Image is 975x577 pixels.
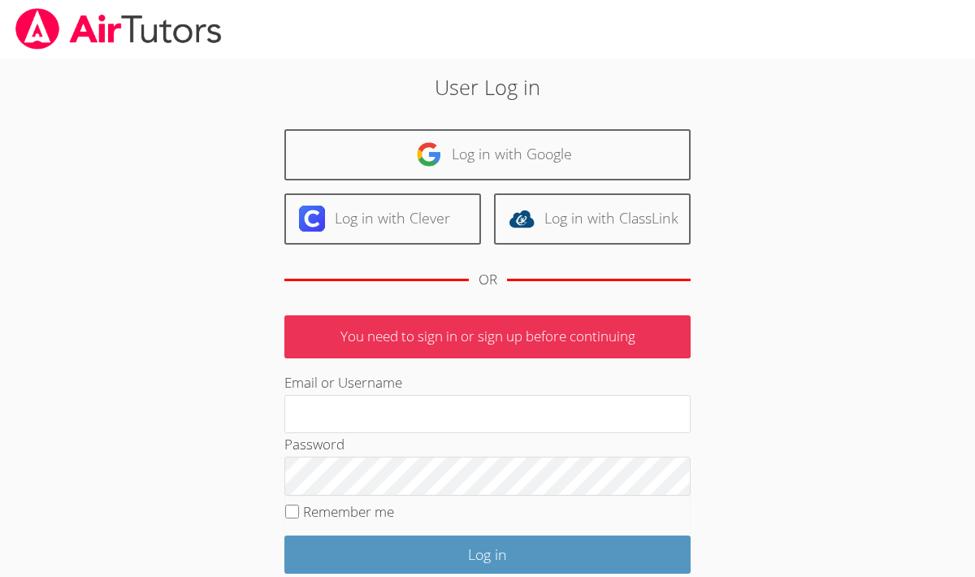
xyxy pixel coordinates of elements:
[284,536,691,574] input: Log in
[416,141,442,167] img: google-logo-50288ca7cdecda66e5e0955fdab243c47b7ad437acaf1139b6f446037453330a.svg
[284,193,481,245] a: Log in with Clever
[284,373,402,392] label: Email or Username
[299,206,325,232] img: clever-logo-6eab21bc6e7a338710f1a6ff85c0baf02591cd810cc4098c63d3a4b26e2feb20.svg
[479,268,497,292] div: OR
[284,435,344,453] label: Password
[224,72,751,102] h2: User Log in
[14,8,223,50] img: airtutors_banner-c4298cdbf04f3fff15de1276eac7730deb9818008684d7c2e4769d2f7ddbe033.png
[284,315,691,358] p: You need to sign in or sign up before continuing
[284,129,691,180] a: Log in with Google
[509,206,535,232] img: classlink-logo-d6bb404cc1216ec64c9a2012d9dc4662098be43eaf13dc465df04b49fa7ab582.svg
[494,193,691,245] a: Log in with ClassLink
[303,502,394,521] label: Remember me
